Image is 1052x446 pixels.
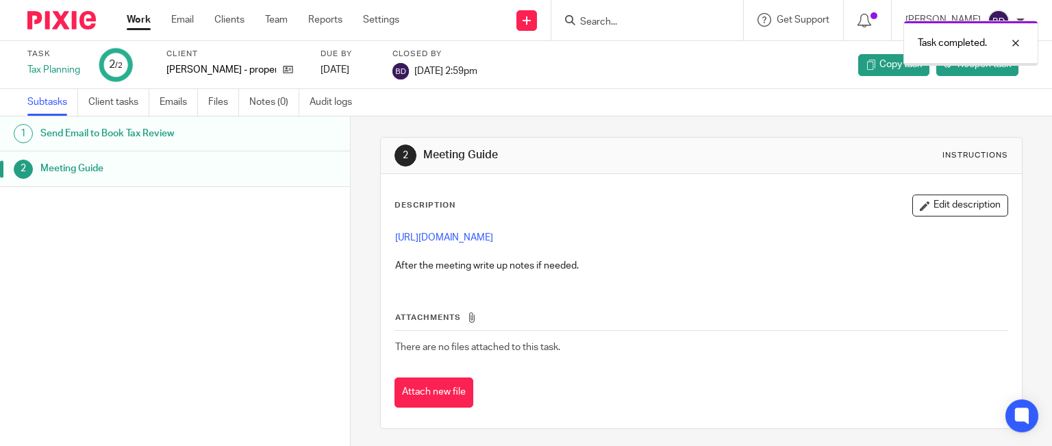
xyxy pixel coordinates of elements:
div: 2 [14,160,33,179]
span: Attachments [395,314,461,321]
a: [URL][DOMAIN_NAME] [395,233,493,243]
img: svg%3E [392,63,409,79]
img: svg%3E [988,10,1010,32]
div: 2 [394,145,416,166]
a: Client tasks [88,89,149,116]
div: [DATE] [321,63,375,77]
span: [DATE] 2:59pm [414,66,477,75]
h1: Meeting Guide [40,158,238,179]
div: 1 [14,124,33,143]
h1: Meeting Guide [423,148,730,162]
p: Description [394,200,455,211]
button: Attach new file [394,377,473,408]
a: Subtasks [27,89,78,116]
label: Due by [321,49,375,60]
p: After the meeting write up notes if needed. [395,259,1008,273]
a: Notes (0) [249,89,299,116]
label: Client [166,49,303,60]
a: Clients [214,13,245,27]
a: Work [127,13,151,27]
button: Edit description [912,195,1008,216]
a: Emails [160,89,198,116]
a: Team [265,13,288,27]
a: Files [208,89,239,116]
div: Tax Planning [27,63,82,77]
label: Closed by [392,49,477,60]
p: [PERSON_NAME] - property [166,63,276,77]
div: 2 [109,57,123,73]
h1: Send Email to Book Tax Review [40,123,238,144]
a: Reports [308,13,342,27]
img: Pixie [27,11,96,29]
div: Instructions [942,150,1008,161]
p: Task completed. [918,36,987,50]
label: Task [27,49,82,60]
a: Settings [363,13,399,27]
a: Audit logs [310,89,362,116]
span: There are no files attached to this task. [395,343,560,352]
small: /2 [115,62,123,69]
a: Email [171,13,194,27]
